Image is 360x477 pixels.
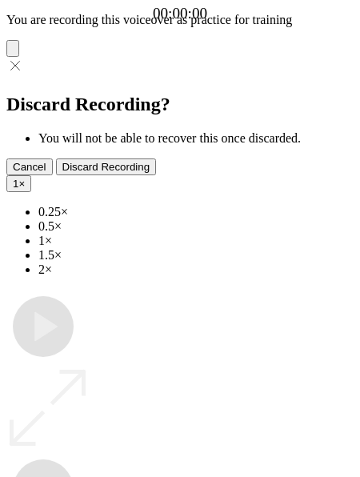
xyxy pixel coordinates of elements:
button: Discard Recording [56,158,157,175]
p: You are recording this voiceover as practice for training [6,13,354,27]
li: You will not be able to recover this once discarded. [38,131,354,146]
li: 1.5× [38,248,354,263]
li: 1× [38,234,354,248]
h2: Discard Recording? [6,94,354,115]
button: Cancel [6,158,53,175]
li: 2× [38,263,354,277]
span: 1 [13,178,18,190]
button: 1× [6,175,31,192]
li: 0.5× [38,219,354,234]
a: 00:00:00 [153,5,207,22]
li: 0.25× [38,205,354,219]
